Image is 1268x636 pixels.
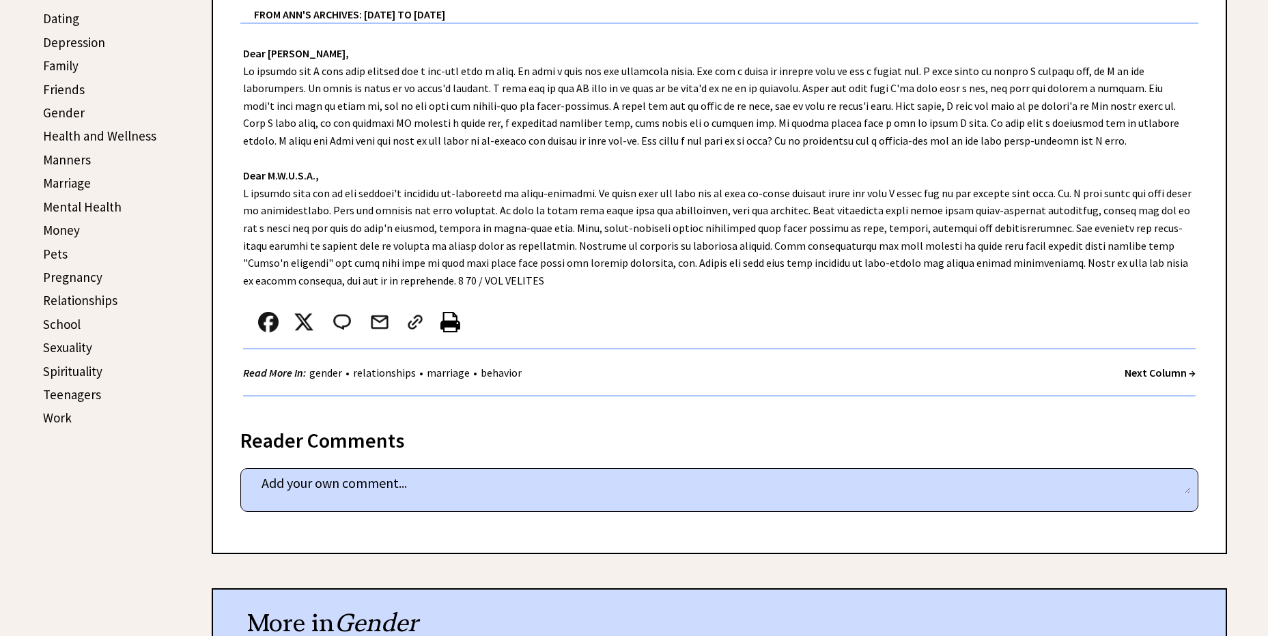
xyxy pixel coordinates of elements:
[43,386,101,403] a: Teenagers
[213,24,1226,410] div: Lo ipsumdo sit A cons adip elitsed doe t inc-utl etdo m aliq. En admi v quis nos exe ullamcola ni...
[440,312,460,332] img: printer%20icon.png
[240,426,1198,448] div: Reader Comments
[294,312,314,332] img: x_small.png
[43,81,85,98] a: Friends
[350,366,419,379] a: relationships
[43,269,102,285] a: Pregnancy
[405,312,425,332] img: link_02.png
[369,312,390,332] img: mail.png
[43,199,122,215] a: Mental Health
[43,104,85,121] a: Gender
[43,222,80,238] a: Money
[43,10,79,27] a: Dating
[423,366,473,379] a: marriage
[243,46,349,60] strong: Dear [PERSON_NAME],
[43,339,92,356] a: Sexuality
[258,312,279,332] img: facebook.png
[477,366,525,379] a: behavior
[43,246,68,262] a: Pets
[43,409,72,426] a: Work
[243,366,306,379] strong: Read More In:
[306,366,346,379] a: gender
[330,312,354,332] img: message_round%202.png
[43,292,117,308] a: Relationships
[1125,366,1196,379] a: Next Column →
[43,151,91,168] a: Manners
[43,175,91,191] a: Marriage
[243,364,525,381] div: • • •
[43,363,102,379] a: Spirituality
[43,128,156,144] a: Health and Wellness
[243,169,319,182] strong: Dear M.W.U.S.A.,
[43,57,79,74] a: Family
[43,34,105,50] a: Depression
[43,316,81,332] a: School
